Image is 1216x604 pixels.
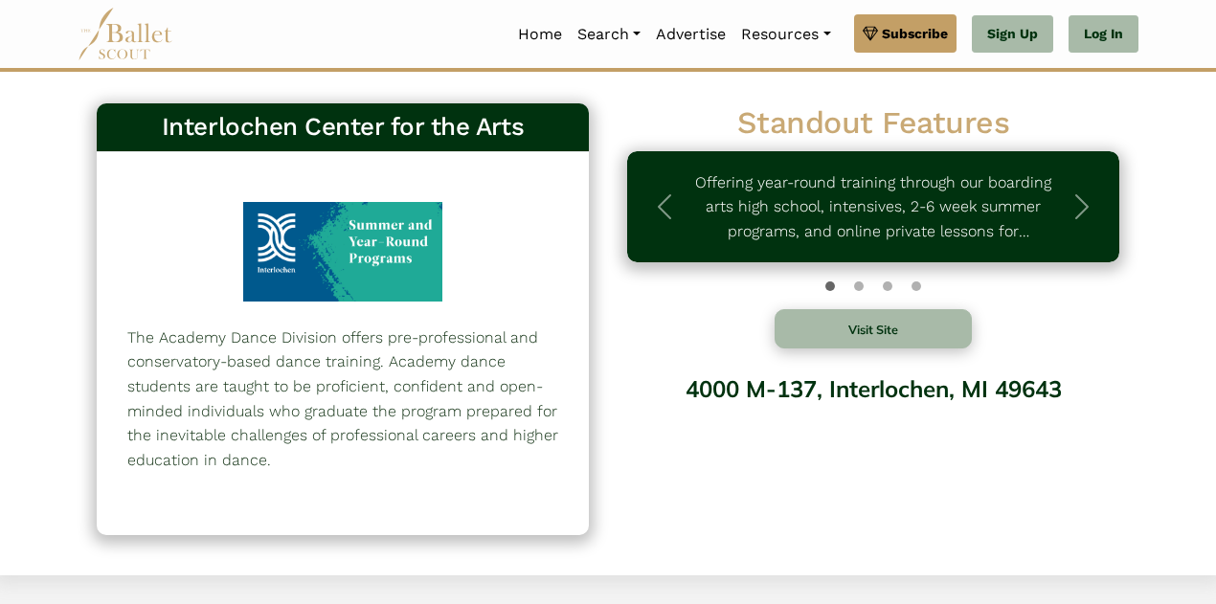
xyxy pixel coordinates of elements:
p: Offering year-round training through our boarding arts high school, intensives, 2-6 week summer p... [694,170,1052,244]
button: Visit Site [775,309,972,348]
button: Slide 3 [912,272,921,301]
h2: Standout Features [627,103,1119,144]
img: gem.svg [863,23,878,44]
button: Slide 0 [825,272,835,301]
a: Search [570,14,648,55]
button: Slide 2 [883,272,892,301]
a: Resources [733,14,838,55]
a: Subscribe [854,14,957,53]
button: Slide 1 [854,272,864,301]
div: 4000 M-137, Interlochen, MI 49643 [627,361,1119,515]
h3: Interlochen Center for the Arts [112,111,574,144]
a: Log In [1069,15,1138,54]
a: Home [510,14,570,55]
a: Advertise [648,14,733,55]
span: Subscribe [882,23,948,44]
a: Sign Up [972,15,1053,54]
p: The Academy Dance Division offers pre-professional and conservatory-based dance training. Academy... [127,325,558,473]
